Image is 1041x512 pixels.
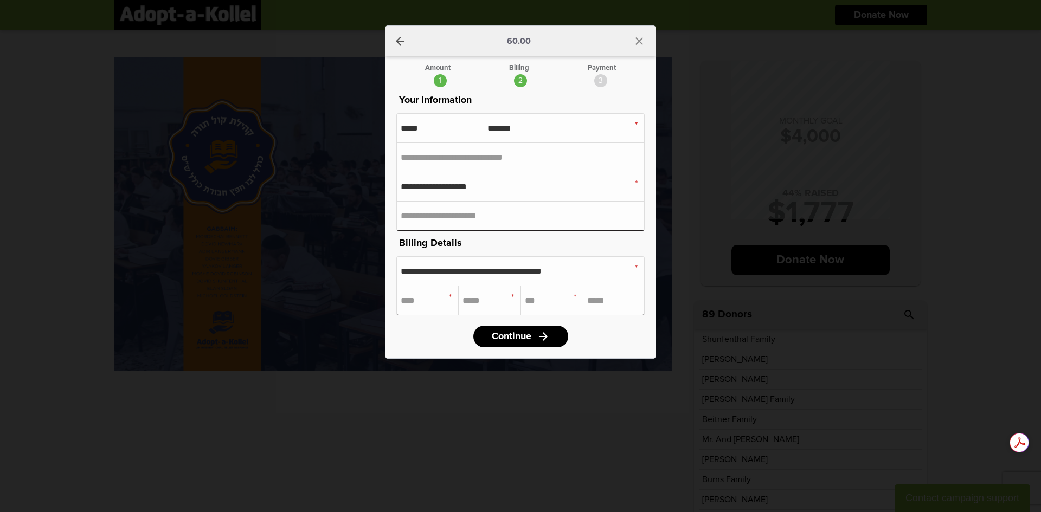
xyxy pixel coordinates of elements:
[633,35,646,48] i: close
[434,74,447,87] div: 1
[492,332,531,341] span: Continue
[396,93,645,108] p: Your Information
[396,236,645,251] p: Billing Details
[509,64,529,72] div: Billing
[394,35,407,48] a: arrow_back
[537,330,550,343] i: arrow_forward
[473,326,568,347] a: Continuearrow_forward
[425,64,451,72] div: Amount
[507,37,531,46] p: 60.00
[594,74,607,87] div: 3
[588,64,616,72] div: Payment
[514,74,527,87] div: 2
